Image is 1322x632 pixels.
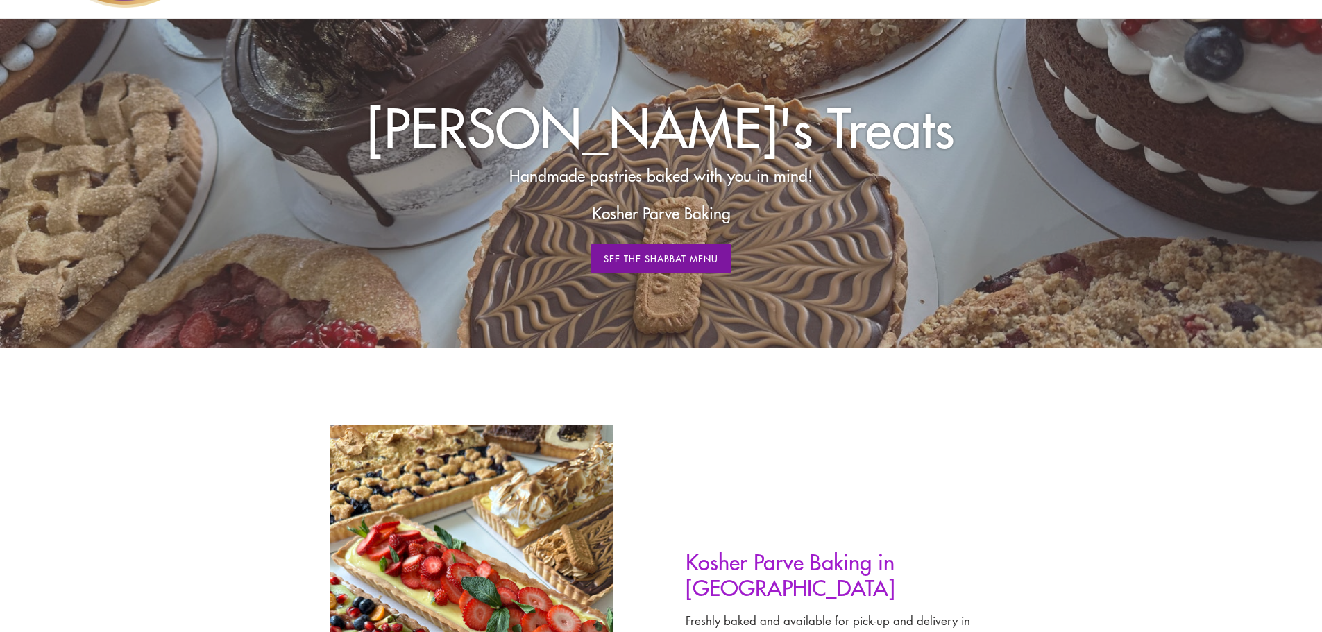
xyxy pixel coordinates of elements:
[378,164,945,188] p: Handmade pastries baked with you in mind!
[283,94,1040,158] h2: [PERSON_NAME]'s Treats
[378,201,945,225] p: Kosher Parve Baking
[591,244,732,273] a: See The Shabbat Menu: Weekly Menu
[686,549,1040,600] h2: Kosher Parve Baking in [GEOGRAPHIC_DATA]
